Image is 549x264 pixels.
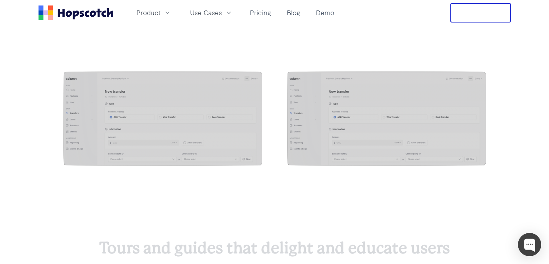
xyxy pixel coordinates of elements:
button: Product [132,6,176,19]
button: Use Cases [185,6,237,19]
a: Demo [313,6,337,19]
button: Free Trial [450,3,511,23]
a: Home [38,5,113,20]
a: Pricing [247,6,274,19]
img: image (6) [287,71,486,168]
img: image (6) [63,71,262,168]
h2: Tours and guides that delight and educate users [63,237,486,259]
span: Use Cases [190,8,222,17]
span: Product [136,8,160,17]
a: Blog [284,6,303,19]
